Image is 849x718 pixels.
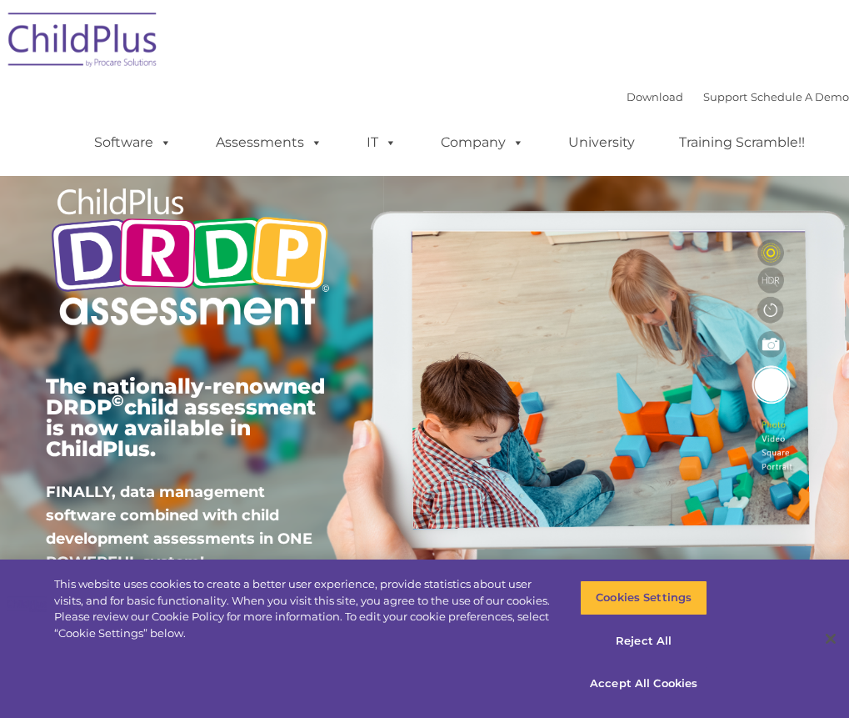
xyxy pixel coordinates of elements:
a: Training Scramble!! [662,126,822,159]
button: Close [812,620,849,657]
div: This website uses cookies to create a better user experience, provide statistics about user visit... [54,576,555,641]
a: Software [77,126,188,159]
a: Schedule A Demo [751,90,849,103]
span: FINALLY, data management software combined with child development assessments in ONE POWERFUL sys... [46,483,312,571]
font: | [627,90,849,103]
a: Company [424,126,541,159]
button: Reject All [580,624,707,659]
sup: © [112,391,124,410]
button: Cookies Settings [580,580,707,615]
img: Copyright - DRDP Logo Light [46,171,334,347]
button: Accept All Cookies [580,666,707,701]
a: Support [703,90,747,103]
a: Assessments [199,126,339,159]
a: Download [627,90,683,103]
a: University [552,126,652,159]
span: The nationally-renowned DRDP child assessment is now available in ChildPlus. [46,374,325,461]
a: IT [350,126,413,159]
